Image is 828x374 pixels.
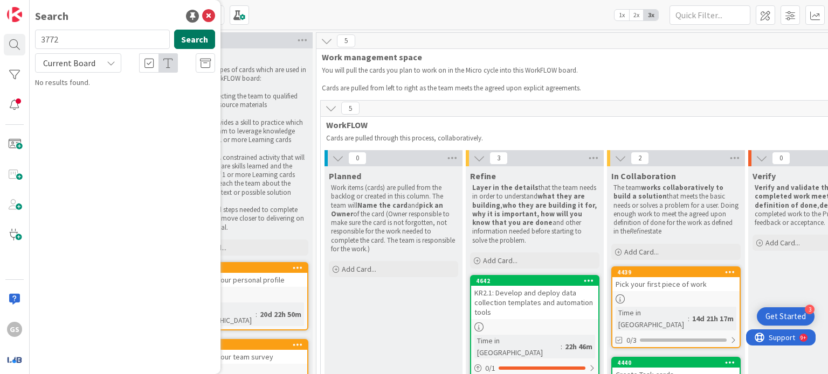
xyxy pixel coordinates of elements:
div: 3 [805,305,815,314]
span: 0 [772,152,790,165]
span: Add Card... [483,256,517,265]
div: Search [35,8,68,24]
div: Complete your personal profile [180,273,307,287]
div: KR2.1: Develop and deploy data collection templates and automation tools [471,286,598,319]
span: 0/3 [626,335,637,346]
span: Add Card... [765,238,800,248]
div: Open Get Started checklist, remaining modules: 3 [757,307,815,326]
span: : [688,313,689,324]
p: that the team needs in order to understand , and other information needed before starting to solv... [472,184,597,245]
span: Verify [753,171,776,181]
img: Visit kanbanzone.com [7,7,22,22]
p: Work items (cards) are pulled from the backlog or created in this column. The team will and of th... [331,184,456,253]
span: Add Card... [342,264,376,274]
div: 9+ [54,4,60,13]
span: In Collaboration [611,171,676,181]
span: 5 [341,102,360,115]
a: 4438Complete your personal profileTime in [GEOGRAPHIC_DATA]:20d 22h 50m [179,262,308,330]
strong: who they are building it for, why it is important, how will you know that you are done [472,201,598,228]
strong: Name the card [357,201,408,210]
div: 4433 [180,340,307,350]
span: 1x [615,10,629,20]
div: 4433Complete your team survey [180,340,307,364]
strong: what they are building [472,192,586,209]
span: 0 / 1 [485,363,495,374]
div: Time in [GEOGRAPHIC_DATA] [474,335,561,358]
div: Get Started [765,311,806,322]
span: 5 [337,34,355,47]
p: The team that meets the basic needs or solves a problem for a user. Doing enough work to meet the... [613,184,739,236]
strong: Layer in the details [472,183,539,192]
strong: pick an Owner [331,201,445,218]
div: Complete your team survey [180,350,307,364]
span: 3 [489,152,508,165]
span: Current Board [43,58,95,68]
span: Support [23,2,49,15]
span: Planned [329,171,361,181]
input: Quick Filter... [670,5,750,25]
span: Add Card... [624,247,659,257]
div: 4433 [185,341,307,349]
div: 4440 [617,359,740,366]
span: 0 [348,152,367,165]
div: 4438Complete your personal profile [180,263,307,287]
span: Refine [470,171,496,181]
p: Do: Tasks and steps needed to complete the work and move closer to delivering on a strategic goal. [181,206,306,232]
img: avatar [7,352,22,367]
span: 2x [629,10,644,20]
p: Practice: Provides a skill to practice which allows the team to leverage knowledge gained from 1 ... [181,118,306,145]
span: 2 [631,152,649,165]
div: 4439 [617,269,740,276]
span: : [561,341,562,352]
div: 4440 [612,358,740,368]
div: 4642 [476,277,598,285]
div: 4642KR2.1: Develop and deploy data collection templates and automation tools [471,276,598,319]
div: 22h 46m [562,341,595,352]
div: GS [7,322,22,337]
div: Pick your first piece of work [612,277,740,291]
p: Learning: Directing the team to qualified refences and source materials [181,92,306,110]
input: Search for title... [35,30,170,49]
em: Refine [630,227,647,236]
div: 14d 21h 17m [689,313,736,324]
span: : [256,308,257,320]
p: Experiment: A constrained activity that will require 1 of mare skills learned and the knowledge o... [181,153,306,197]
div: 4438 [185,264,307,272]
div: 4439Pick your first piece of work [612,267,740,291]
button: Search [174,30,215,49]
strong: works collaboratively to build a solution [613,183,725,201]
div: 20d 22h 50m [257,308,304,320]
div: Time in [GEOGRAPHIC_DATA] [616,307,688,330]
div: No results found. [35,77,215,88]
a: 4439Pick your first piece of workTime in [GEOGRAPHIC_DATA]:14d 21h 17m0/3 [611,266,741,348]
div: 4642 [471,276,598,286]
div: 4439 [612,267,740,277]
p: There are 4 types of cards which are used in the basic WorkFLOW board: [181,66,306,83]
span: 3x [644,10,658,20]
div: 4438 [180,263,307,273]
